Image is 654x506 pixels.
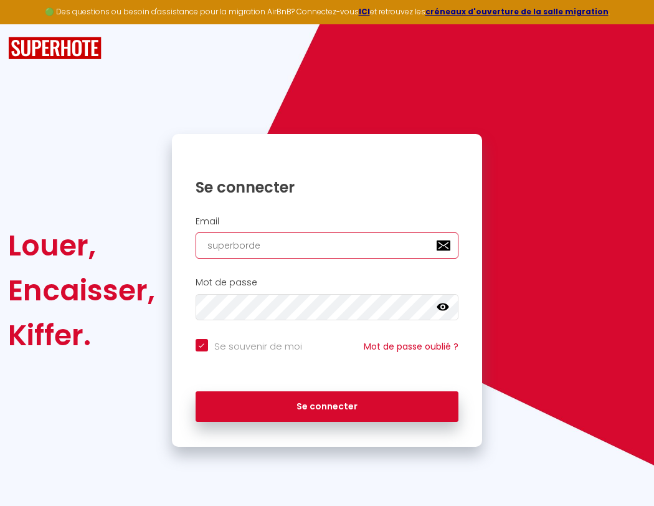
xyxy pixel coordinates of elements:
[359,6,370,17] a: ICI
[196,216,459,227] h2: Email
[364,340,458,353] a: Mot de passe oublié ?
[8,37,102,60] img: SuperHote logo
[8,268,155,313] div: Encaisser,
[10,5,47,42] button: Ouvrir le widget de chat LiveChat
[196,277,459,288] h2: Mot de passe
[8,313,155,358] div: Kiffer.
[196,232,459,259] input: Ton Email
[196,178,459,197] h1: Se connecter
[8,223,155,268] div: Louer,
[196,391,459,422] button: Se connecter
[425,6,609,17] a: créneaux d'ouverture de la salle migration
